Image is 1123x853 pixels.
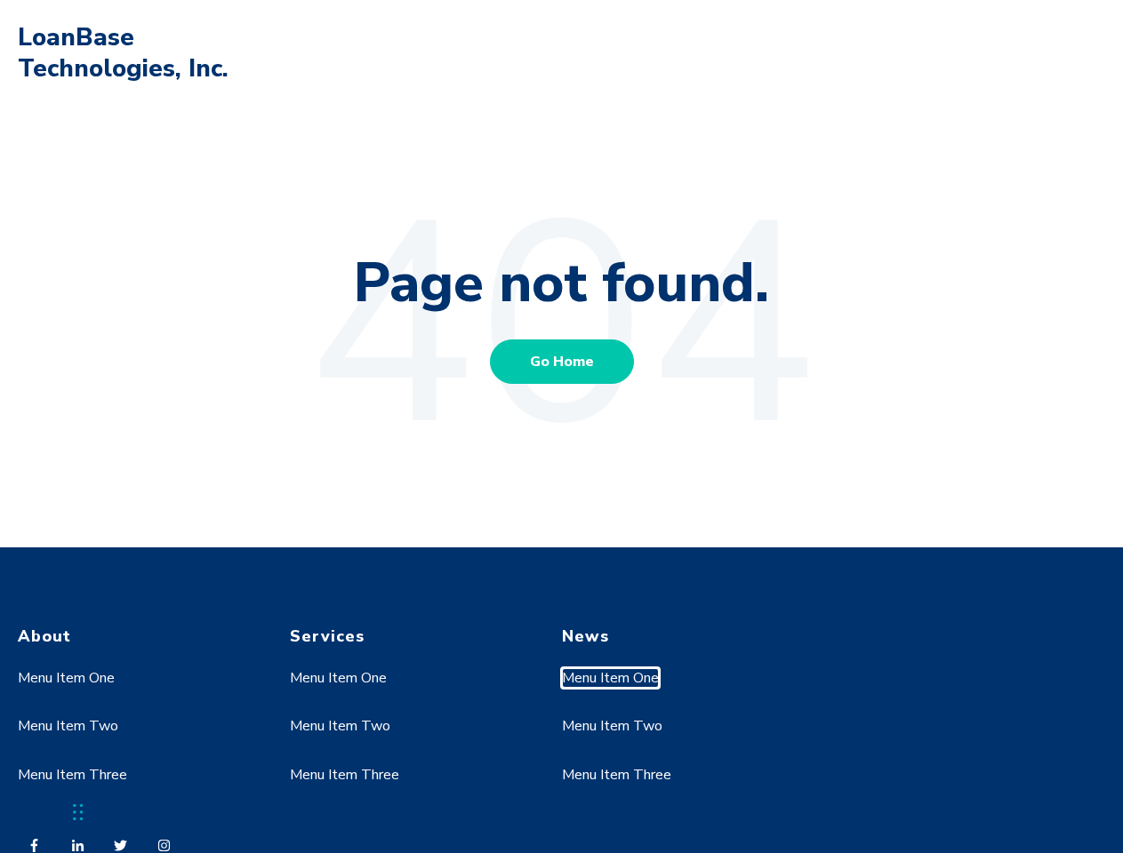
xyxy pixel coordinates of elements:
a: Menu Item Three [290,765,399,785]
a: Menu Item One [18,668,115,688]
h2: LoanBase Technologies, Inc. [18,22,240,84]
div: Navigation Menu [290,647,529,827]
h4: About [18,626,257,647]
div: Navigation Menu [18,647,257,827]
h1: Page not found. [18,249,1105,318]
div: Navigation Menu [562,647,801,827]
a: Menu Item Three [18,765,127,785]
a: Menu Item One [290,668,387,688]
h4: News [562,626,801,647]
a: Menu Item Two [562,716,662,736]
h4: Services [290,626,529,647]
div: Drag [73,785,84,839]
a: Menu Item Two [18,716,118,736]
a: Menu Item Two [290,716,390,736]
a: Menu Item One [562,668,659,688]
a: Menu Item Three [562,765,671,785]
a: Go Home [490,339,634,384]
